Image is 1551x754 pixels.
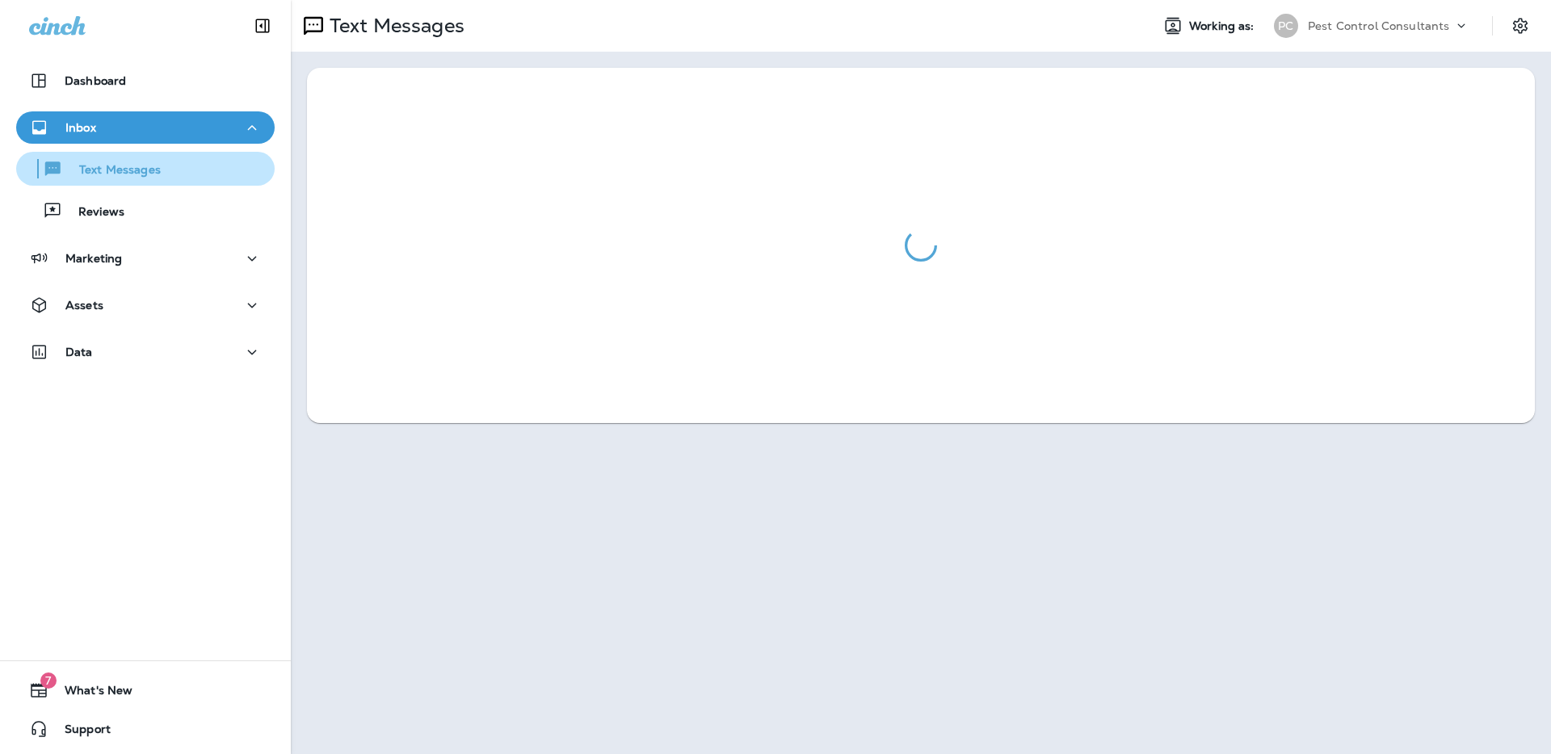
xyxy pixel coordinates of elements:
[1189,19,1258,33] span: Working as:
[16,289,275,321] button: Assets
[65,299,103,312] p: Assets
[65,74,126,87] p: Dashboard
[16,713,275,745] button: Support
[323,14,464,38] p: Text Messages
[1506,11,1535,40] button: Settings
[1308,19,1449,32] p: Pest Control Consultants
[65,346,93,358] p: Data
[65,252,122,265] p: Marketing
[48,684,132,703] span: What's New
[16,111,275,144] button: Inbox
[63,163,161,178] p: Text Messages
[16,336,275,368] button: Data
[16,65,275,97] button: Dashboard
[1274,14,1298,38] div: PC
[16,242,275,274] button: Marketing
[40,672,57,689] span: 7
[240,10,285,42] button: Collapse Sidebar
[16,152,275,186] button: Text Messages
[62,205,124,220] p: Reviews
[16,674,275,706] button: 7What's New
[65,121,96,134] p: Inbox
[48,723,111,742] span: Support
[16,194,275,228] button: Reviews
